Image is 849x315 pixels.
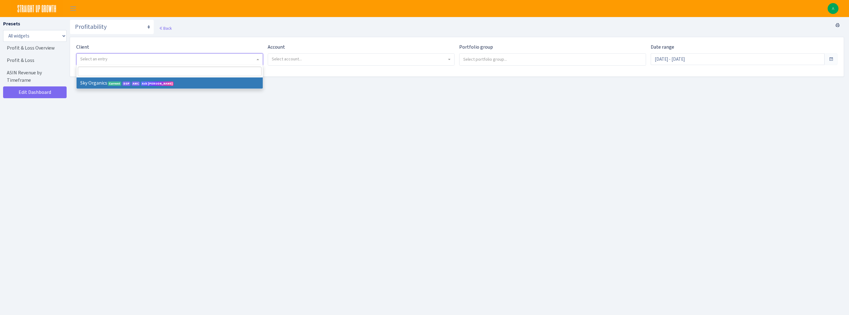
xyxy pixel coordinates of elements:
label: Date range [651,43,674,51]
li: Sky Organics [77,77,263,89]
a: Edit Dashboard [3,86,67,98]
a: Profit & Loss Overview [3,42,65,54]
span: Current [108,81,121,86]
span: DSP [122,81,130,86]
input: Select portfolio group... [460,54,646,65]
a: Back [159,25,172,31]
span: SUG AI Assistant [142,81,173,85]
span: Ask [PERSON_NAME] [141,81,174,86]
span: Select an entry [80,56,108,62]
a: ASIN Revenue by Timeframe [3,67,65,86]
img: Angela Sun [828,3,838,14]
a: A [828,3,838,14]
a: Profit & Loss [3,54,65,67]
label: Account [268,43,285,51]
button: Toggle navigation [65,3,81,14]
span: Amazon Marketing Cloud [132,81,140,86]
label: Portfolio group [459,43,493,51]
label: Presets [3,20,20,28]
label: Client [76,43,89,51]
span: Select account... [272,56,302,62]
